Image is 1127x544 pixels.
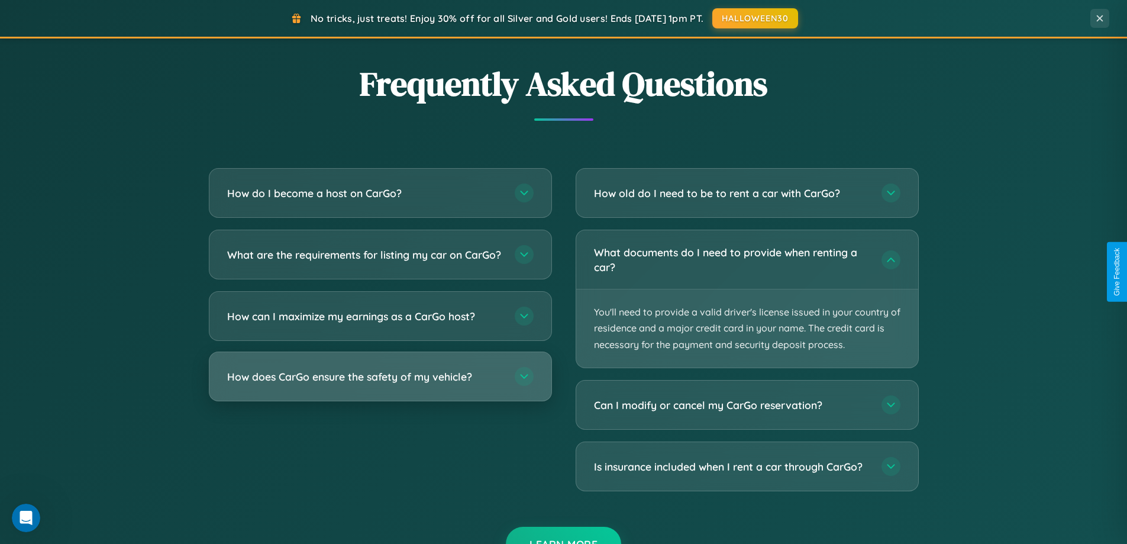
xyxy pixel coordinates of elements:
[227,247,503,262] h3: What are the requirements for listing my car on CarGo?
[1113,248,1121,296] div: Give Feedback
[594,186,870,201] h3: How old do I need to be to rent a car with CarGo?
[227,309,503,324] h3: How can I maximize my earnings as a CarGo host?
[576,289,918,368] p: You'll need to provide a valid driver's license issued in your country of residence and a major c...
[12,504,40,532] iframe: Intercom live chat
[227,186,503,201] h3: How do I become a host on CarGo?
[594,398,870,413] h3: Can I modify or cancel my CarGo reservation?
[594,245,870,274] h3: What documents do I need to provide when renting a car?
[311,12,703,24] span: No tricks, just treats! Enjoy 30% off for all Silver and Gold users! Ends [DATE] 1pm PT.
[227,369,503,384] h3: How does CarGo ensure the safety of my vehicle?
[594,459,870,474] h3: Is insurance included when I rent a car through CarGo?
[209,61,919,107] h2: Frequently Asked Questions
[712,8,798,28] button: HALLOWEEN30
